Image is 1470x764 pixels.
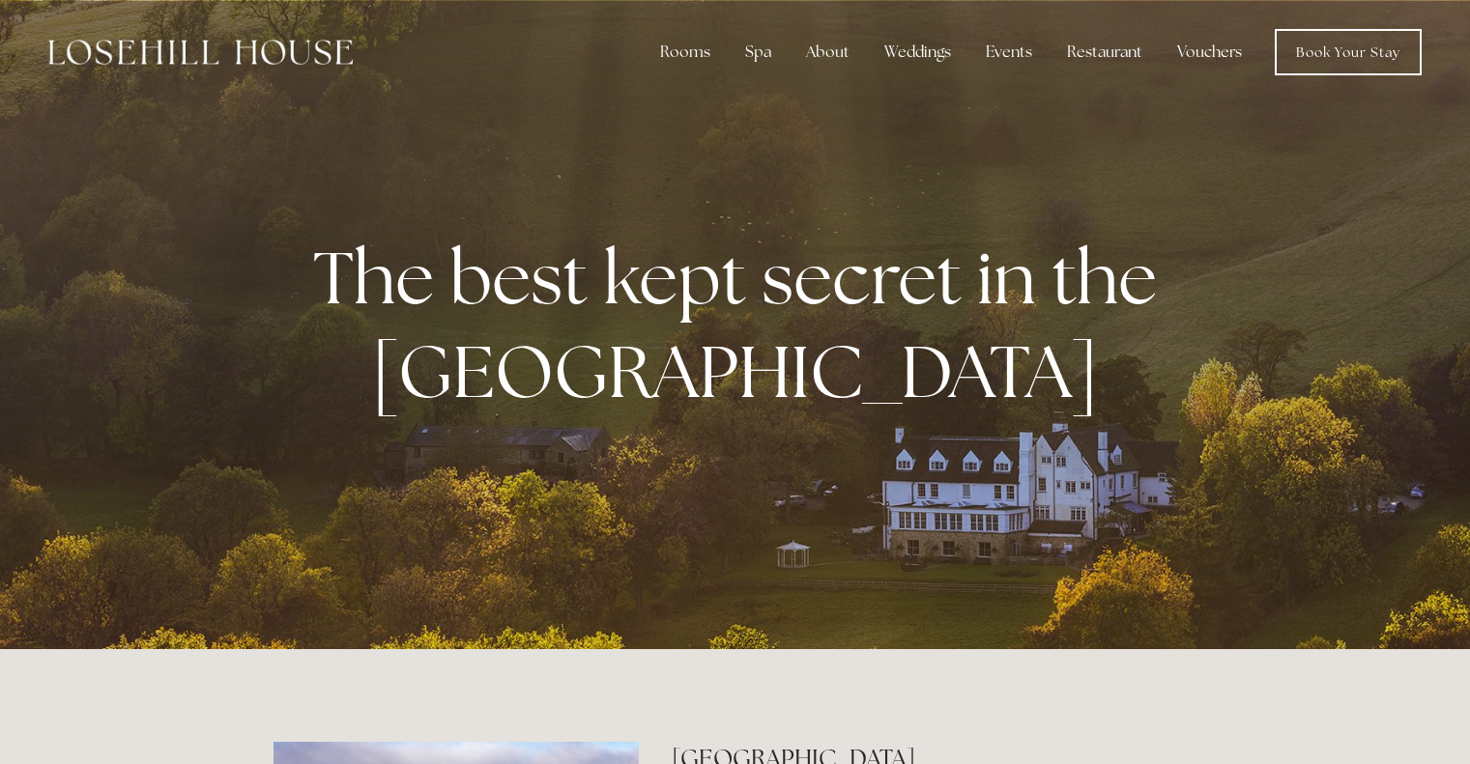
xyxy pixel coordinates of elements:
[730,33,787,71] div: Spa
[791,33,865,71] div: About
[48,40,353,65] img: Losehill House
[869,33,966,71] div: Weddings
[1052,33,1158,71] div: Restaurant
[1275,29,1422,75] a: Book Your Stay
[1162,33,1257,71] a: Vouchers
[313,230,1172,419] strong: The best kept secret in the [GEOGRAPHIC_DATA]
[970,33,1048,71] div: Events
[645,33,726,71] div: Rooms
